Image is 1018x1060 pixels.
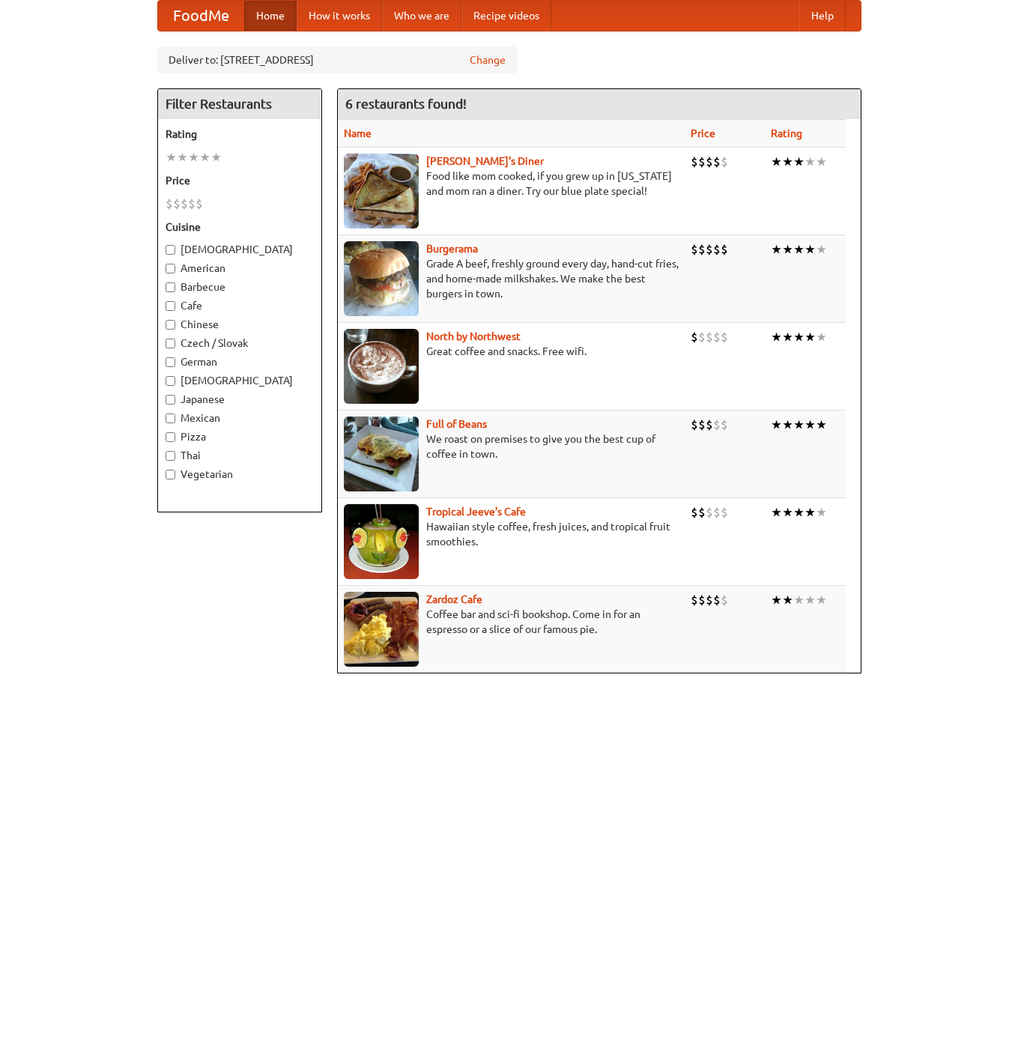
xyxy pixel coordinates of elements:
[297,1,382,31] a: How it works
[771,417,782,433] li: ★
[793,241,805,258] li: ★
[713,241,721,258] li: $
[166,320,175,330] input: Chinese
[771,592,782,608] li: ★
[166,196,173,212] li: $
[166,373,314,388] label: [DEMOGRAPHIC_DATA]
[158,89,321,119] h4: Filter Restaurants
[771,504,782,521] li: ★
[713,504,721,521] li: $
[706,154,713,170] li: $
[816,154,827,170] li: ★
[470,52,506,67] a: Change
[344,127,372,139] a: Name
[706,241,713,258] li: $
[782,417,793,433] li: ★
[816,417,827,433] li: ★
[771,154,782,170] li: ★
[166,414,175,423] input: Mexican
[166,173,314,188] h5: Price
[344,592,419,667] img: zardoz.jpg
[426,506,526,518] a: Tropical Jeeve's Cafe
[816,329,827,345] li: ★
[177,149,188,166] li: ★
[166,392,314,407] label: Japanese
[793,417,805,433] li: ★
[698,592,706,608] li: $
[721,241,728,258] li: $
[166,448,314,463] label: Thai
[426,330,521,342] b: North by Northwest
[166,279,314,294] label: Barbecue
[166,395,175,405] input: Japanese
[344,169,679,199] p: Food like mom cooked, if you grew up in [US_STATE] and mom ran a diner. Try our blue plate special!
[166,317,314,332] label: Chinese
[805,241,816,258] li: ★
[706,504,713,521] li: $
[793,504,805,521] li: ★
[188,149,199,166] li: ★
[721,504,728,521] li: $
[426,593,482,605] a: Zardoz Cafe
[166,467,314,482] label: Vegetarian
[345,97,467,111] ng-pluralize: 6 restaurants found!
[166,451,175,461] input: Thai
[799,1,846,31] a: Help
[698,241,706,258] li: $
[166,245,175,255] input: [DEMOGRAPHIC_DATA]
[166,470,175,479] input: Vegetarian
[426,155,544,167] a: [PERSON_NAME]'s Diner
[166,219,314,234] h5: Cuisine
[782,241,793,258] li: ★
[344,607,679,637] p: Coffee bar and sci-fi bookshop. Come in for an espresso or a slice of our famous pie.
[344,504,419,579] img: jeeves.jpg
[771,127,802,139] a: Rating
[698,329,706,345] li: $
[805,417,816,433] li: ★
[166,298,314,313] label: Cafe
[166,336,314,351] label: Czech / Slovak
[721,154,728,170] li: $
[426,418,487,430] a: Full of Beans
[782,329,793,345] li: ★
[691,154,698,170] li: $
[166,301,175,311] input: Cafe
[344,431,679,461] p: We roast on premises to give you the best cup of coffee in town.
[166,264,175,273] input: American
[691,504,698,521] li: $
[782,592,793,608] li: ★
[698,504,706,521] li: $
[166,242,314,257] label: [DEMOGRAPHIC_DATA]
[166,354,314,369] label: German
[166,376,175,386] input: [DEMOGRAPHIC_DATA]
[805,592,816,608] li: ★
[166,282,175,292] input: Barbecue
[166,261,314,276] label: American
[721,417,728,433] li: $
[771,329,782,345] li: ★
[166,149,177,166] li: ★
[713,417,721,433] li: $
[344,154,419,228] img: sallys.jpg
[691,241,698,258] li: $
[771,241,782,258] li: ★
[461,1,551,31] a: Recipe videos
[805,329,816,345] li: ★
[706,592,713,608] li: $
[344,329,419,404] img: north.jpg
[166,339,175,348] input: Czech / Slovak
[816,504,827,521] li: ★
[721,592,728,608] li: $
[344,256,679,301] p: Grade A beef, freshly ground every day, hand-cut fries, and home-made milkshakes. We make the bes...
[426,243,478,255] a: Burgerama
[816,592,827,608] li: ★
[188,196,196,212] li: $
[782,154,793,170] li: ★
[173,196,181,212] li: $
[158,1,244,31] a: FoodMe
[181,196,188,212] li: $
